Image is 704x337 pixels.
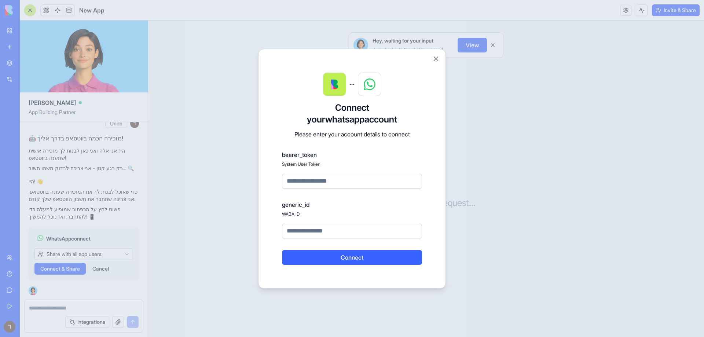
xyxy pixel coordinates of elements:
[282,102,422,125] h3: Connect your whatsapp account
[282,150,422,159] label: bearer_token
[282,250,422,265] button: Connect
[282,200,422,209] label: generic_id
[364,78,375,90] img: whatsapp
[323,73,346,96] img: blocks
[282,130,422,139] p: Please enter your account details to connect
[282,161,320,167] span: System User Token
[432,55,440,62] button: Close
[282,211,300,217] span: WABA ID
